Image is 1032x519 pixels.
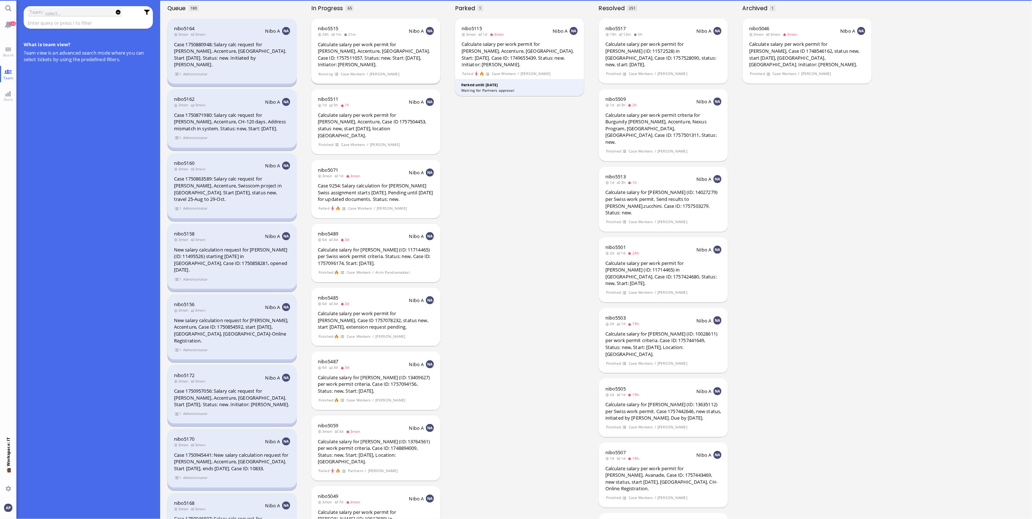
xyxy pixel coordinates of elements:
span: Nibo A [841,28,855,34]
span: Administrator [183,71,208,77]
span: Nibo A [265,304,280,310]
div: Calculate salary for [PERSON_NAME] (ID: 13409627) per work permit criteria. Case ID: 1757094156, ... [318,374,434,395]
span: 1d [617,456,628,461]
span: 3mon [174,442,191,447]
span: Nibo A [697,98,712,105]
span: 3mon [191,506,207,511]
span: / [654,424,656,430]
span: Finished [606,424,621,430]
span: / [373,205,376,211]
div: Calculate salary per work permit for [PERSON_NAME], Accenture, Case ID 1757504453, status new, st... [318,112,434,139]
span: Case Workers [628,71,653,77]
span: nibo5071 [318,167,338,173]
div: Calculate salary for [PERSON_NAME] (ID: 13635112) per Swiss work permit. Case 1757442646, new sta... [605,401,721,421]
div: Calculate salary for [PERSON_NAME] (ID: 10028611) per work permit criteria. Case ID: 1757441649, ... [605,330,721,357]
a: nibo5507 [605,449,626,456]
img: NA [282,98,290,106]
span: [PERSON_NAME] [370,142,400,148]
span: Nibo A [409,425,424,431]
img: NA [713,451,721,459]
a: nibo5517 [605,25,626,32]
span: [PERSON_NAME] [801,71,831,77]
img: NA [713,316,721,324]
span: 2h [628,102,639,107]
img: NA [426,424,434,432]
span: Case Workers [348,205,372,211]
div: Case 1750945441: New salary calculation request for [PERSON_NAME], Accenture, [GEOGRAPHIC_DATA]. ... [174,452,290,472]
span: 1d [617,321,628,326]
span: Finished [606,289,621,296]
span: In progress [311,4,345,12]
a: nibo5503 [605,314,626,321]
img: NA [282,303,290,311]
span: Nibo A [409,233,424,239]
span: 1d [335,173,346,178]
span: 2d [605,321,617,326]
span: [PERSON_NAME] [657,148,688,154]
span: Nibo A [553,28,568,34]
span: Case Workers [340,71,365,77]
a: nibo5049 [318,493,338,499]
span: nibo5168 [174,500,194,506]
span: nibo5156 [174,301,194,308]
span: [PERSON_NAME] [657,71,688,77]
span: 2d [605,250,617,255]
span: 1d [605,456,617,461]
span: Administrator [183,411,208,417]
div: Calculate salary per work permit for [PERSON_NAME], Accenture, [GEOGRAPHIC_DATA]. Start: [DATE]. ... [462,41,578,68]
span: nibo5509 [605,96,626,102]
span: nibo5487 [318,358,338,365]
span: 24h [628,250,641,255]
img: NA [426,98,434,106]
img: NA [282,374,290,382]
span: [PERSON_NAME] [521,71,551,77]
span: view 1 items [174,276,182,282]
span: Failed [318,468,329,474]
span: [PERSON_NAME] [368,468,398,474]
a: nibo5501 [605,244,626,250]
a: nibo5162 [174,96,194,102]
span: Nibo A [409,28,424,34]
div: New salary calculation request for [PERSON_NAME], Accenture, Case ID: 1750854592, start [DATE], [... [174,317,290,344]
a: nibo5515 [318,25,338,32]
span: 3mon [490,32,506,37]
span: Case Workers [491,71,516,77]
span: 3mon [191,379,207,384]
a: nibo5160 [174,160,194,166]
div: Calculate salary per work permit for [PERSON_NAME] (ID: 11572528) in [GEOGRAPHIC_DATA]. Case ID: ... [605,41,721,68]
a: nibo5046 [749,25,770,32]
span: 3h [329,102,340,107]
div: Parked until [DATE] [461,82,578,88]
span: / [654,148,656,154]
span: 3mon [318,499,335,504]
span: Parked [455,4,478,12]
span: Administrator [183,135,208,141]
span: Case Workers [628,219,653,225]
span: 3mon [174,102,191,107]
span: 6d [318,301,329,306]
span: 19h [605,32,619,37]
span: view 1 items [174,347,182,353]
div: Calculate salary per work permit for [PERSON_NAME], Avanade, Case ID: 1757443469, new status, sta... [605,465,721,492]
img: NA [426,232,434,240]
div: Calculate salary per work permit for [PERSON_NAME] (ID: 11714465) in [GEOGRAPHIC_DATA]. Case ID: ... [605,260,721,287]
span: nibo5489 [318,230,338,237]
span: 3mon [346,429,363,434]
span: Nibo A [265,438,280,445]
img: NA [426,360,434,368]
span: 3mon [766,32,783,37]
span: 21m [344,32,358,37]
span: 1h [628,180,639,185]
span: Nibo A [265,28,280,34]
span: Finished [606,71,621,77]
span: [PERSON_NAME] [377,205,407,211]
span: Failed [318,205,329,211]
div: Waiting for Partners approval [461,88,578,93]
p: Team view is an advanced search mode where you can select tickets by using the predefined filters. [24,49,153,63]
